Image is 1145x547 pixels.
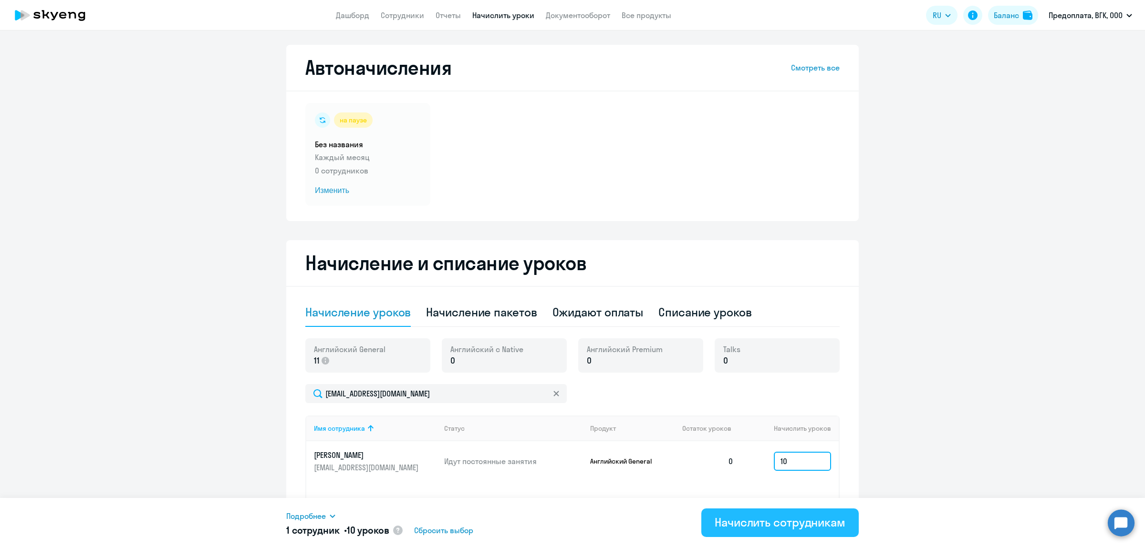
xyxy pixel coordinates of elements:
div: на паузе [334,112,373,128]
div: Начислить сотрудникам [715,515,845,530]
a: Дашборд [336,10,369,20]
span: Изменить [315,185,421,196]
div: Продукт [590,424,616,433]
p: Каждый месяц [315,152,421,163]
button: RU [926,6,958,25]
a: Смотреть все [791,62,840,73]
button: Балансbalance [988,6,1038,25]
p: Предоплата, ВГК, ООО [1049,10,1123,21]
button: Начислить сотрудникам [701,508,859,537]
div: Списание уроков [658,304,752,320]
span: Английский General [314,344,385,355]
span: 0 [450,355,455,367]
span: 10 уроков [347,524,389,536]
span: 0 [723,355,728,367]
span: RU [933,10,941,21]
span: Сбросить выбор [414,525,473,536]
p: Идут постоянные занятия [444,456,583,466]
div: Имя сотрудника [314,424,437,433]
h2: Начисление и списание уроков [305,252,840,274]
span: 11 [314,355,320,367]
input: Поиск по имени, email, продукту или статусу [305,384,567,403]
p: Английский General [590,457,662,466]
a: Отчеты [436,10,461,20]
th: Начислить уроков [741,415,839,441]
div: Статус [444,424,583,433]
span: Английский Premium [587,344,663,355]
span: Английский с Native [450,344,523,355]
img: balance [1023,10,1032,20]
div: Начисление пакетов [426,304,537,320]
span: Talks [723,344,740,355]
button: Предоплата, ВГК, ООО [1044,4,1137,27]
td: 0 [675,441,741,481]
a: Все продукты [622,10,671,20]
span: Остаток уроков [682,424,731,433]
div: Продукт [590,424,675,433]
p: [PERSON_NAME] [314,450,421,460]
div: Баланс [994,10,1019,21]
p: 0 сотрудников [315,165,421,176]
h2: Автоначисления [305,56,451,79]
h5: Без названия [315,139,421,150]
div: Начисление уроков [305,304,411,320]
h5: 1 сотрудник • [286,524,389,537]
a: [PERSON_NAME][EMAIL_ADDRESS][DOMAIN_NAME] [314,450,437,473]
p: [EMAIL_ADDRESS][DOMAIN_NAME] [314,462,421,473]
div: Ожидают оплаты [552,304,644,320]
a: Начислить уроки [472,10,534,20]
a: Сотрудники [381,10,424,20]
div: Статус [444,424,465,433]
span: Подробнее [286,510,326,522]
div: Имя сотрудника [314,424,365,433]
a: Документооборот [546,10,610,20]
div: Остаток уроков [682,424,741,433]
span: 0 [587,355,592,367]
